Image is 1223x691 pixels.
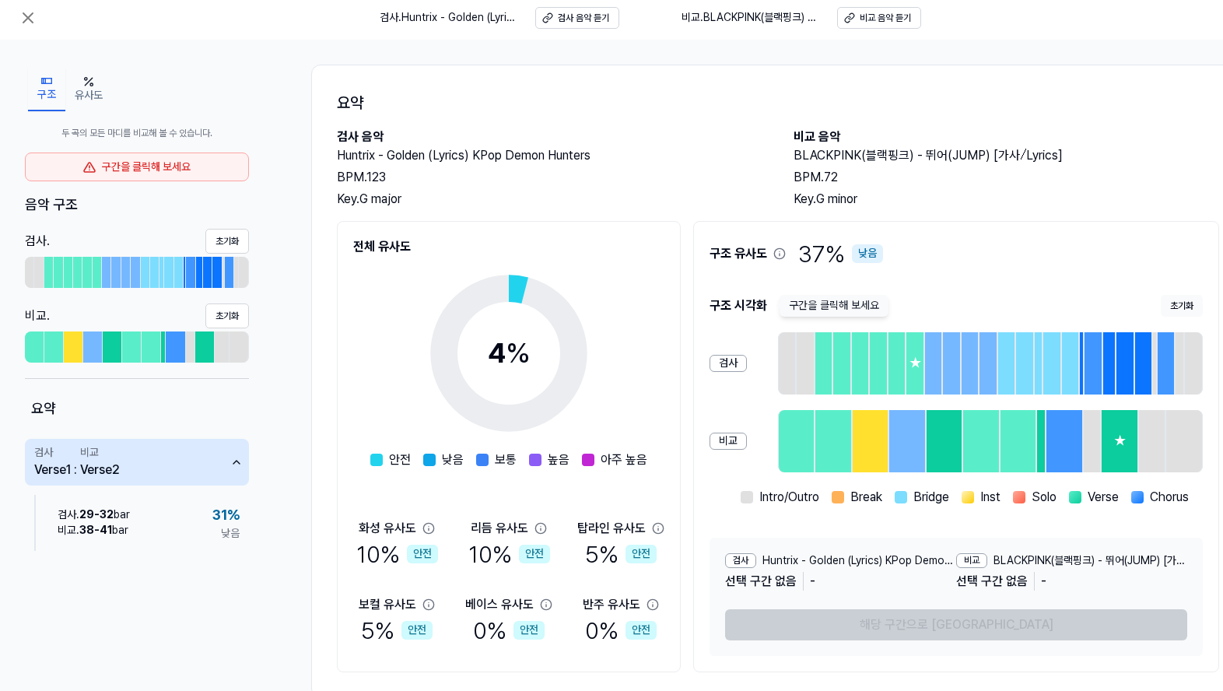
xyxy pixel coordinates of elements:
div: 검사 . bar [58,507,130,523]
span: BLACKPINK(블랙핑크) - 뛰어(JUMP) [가사⧸Lyrics] [993,553,1187,569]
span: 높음 [548,451,569,469]
div: 안전 [519,545,550,563]
div: 안전 [401,621,433,640]
h2: 전체 유사도 [353,237,664,256]
span: 비교 . BLACKPINK(블랙핑크) - 뛰어(JUMP) [가사⧸Lyrics] [682,10,818,26]
span: 구조 유사도 [710,237,786,270]
div: 화성 유사도 [359,519,416,538]
div: 10 % [356,538,438,570]
span: Chorus [1150,488,1189,507]
span: 29 - 32 [79,508,114,521]
span: 31 % [212,504,240,527]
div: Key. G minor [794,190,1219,209]
div: 비교 . [25,307,50,325]
span: 보통 [495,451,517,469]
span: 아주 높음 [601,451,647,469]
span: 구간을 클릭해 보세요 [780,295,888,317]
div: BPM. 123 [337,168,762,187]
span: 검사 . Huntrix - Golden (Lyrics) KPop Demon Hunters [380,10,517,26]
div: 리듬 유사도 [471,519,528,538]
h2: BLACKPINK(블랙핑크) - 뛰어(JUMP) [가사⧸Lyrics] [794,146,1219,165]
div: 반주 유사도 [583,595,640,614]
button: 구조 [28,68,65,111]
div: 탑라인 유사도 [577,519,646,538]
div: 5 % [585,538,657,570]
div: 10 % [468,538,550,570]
div: 비교 . bar [58,523,130,538]
div: 0 % [585,614,657,647]
div: 선택 구간 없음 - [725,569,949,594]
div: 안전 [407,545,438,563]
div: 안전 [626,621,657,640]
div: 0 % [473,614,545,647]
h2: Huntrix - Golden (Lyrics) KPop Demon Hunters [337,146,762,165]
div: 비교 [956,553,987,568]
div: ★ [906,332,923,395]
div: 안전 [513,621,545,640]
h2: 검사 음악 [337,128,762,146]
span: 낮음 [442,451,464,469]
span: Break [850,488,882,507]
span: 37 % [798,237,883,270]
span: : [74,445,77,479]
div: ★ [1102,410,1137,472]
div: 구간을 클릭해 보세요 [25,153,249,182]
button: 검사Verse1:비교Verse2 [25,439,249,486]
span: 두 곡의 모든 마디를 비교해 볼 수 있습니다. [25,127,249,140]
span: Verse [1088,488,1119,507]
div: BPM. 72 [794,168,1219,187]
div: 보컬 유사도 [359,595,416,614]
div: 음악 구조 [25,194,249,216]
button: 검사 음악 듣기 [535,7,619,29]
div: 5 % [361,614,433,647]
div: 검사 . [25,232,50,251]
div: 선택 구간 없음 - [956,569,1180,594]
button: 비교 음악 듣기 [837,7,921,29]
div: Verse2 [80,461,120,479]
button: 초기화 [205,303,249,328]
button: 초기화 [205,229,249,254]
span: Intro/Outro [759,488,819,507]
div: 검사 [725,553,756,568]
div: 검사Verse1:비교Verse2 [25,486,249,560]
div: 비교 [710,433,747,450]
span: 38 - 41 [79,524,112,536]
span: % [506,336,531,370]
div: 검사 [34,445,53,461]
div: 검사 [710,355,747,372]
span: Bridge [913,488,949,507]
div: 베이스 유사도 [465,595,534,614]
button: 초기화 [1161,295,1203,317]
div: 비교 [80,445,99,461]
h1: 요약 [337,90,1219,115]
span: Solo [1032,488,1057,507]
span: 안전 [389,451,411,469]
span: Inst [980,488,1000,507]
span: Huntrix - Golden (Lyrics) KPop Demon Hunters [762,553,956,569]
div: 낮음 [852,244,883,263]
button: 유사도 [65,68,112,111]
div: Verse1 [34,461,71,479]
div: Key. G major [337,190,762,209]
h2: 비교 음악 [794,128,1219,146]
span: 낮음 [221,526,240,542]
div: 검사 음악 듣기 [558,12,609,25]
span: 구조 시각화 [710,296,767,315]
div: 요약 [25,391,249,426]
div: 4 [488,332,531,374]
div: 비교 음악 듣기 [860,12,911,25]
div: 안전 [626,545,657,563]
